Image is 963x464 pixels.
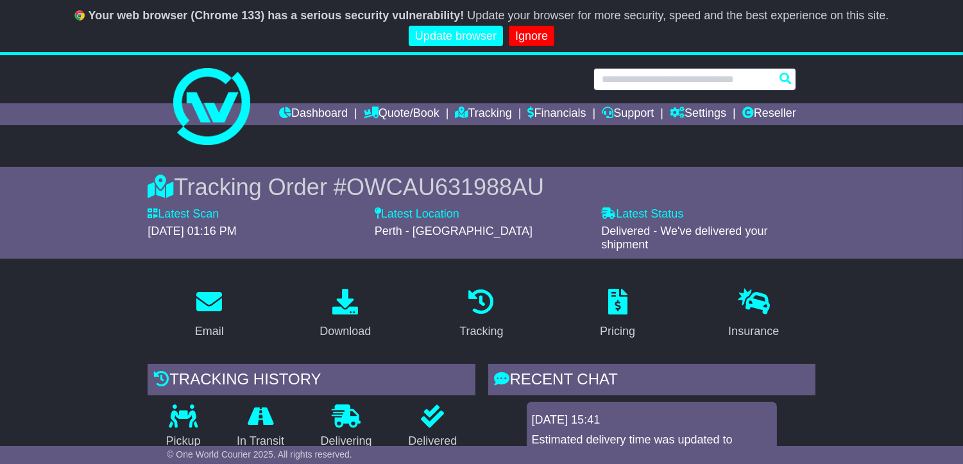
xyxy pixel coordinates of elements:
[148,173,815,201] div: Tracking Order #
[528,103,586,125] a: Financials
[602,103,654,125] a: Support
[375,225,533,237] span: Perth - [GEOGRAPHIC_DATA]
[455,103,511,125] a: Tracking
[302,434,390,449] p: Delivering
[451,284,511,345] a: Tracking
[346,174,544,200] span: OWCAU631988AU
[742,103,796,125] a: Reseller
[195,323,224,340] div: Email
[670,103,726,125] a: Settings
[279,103,348,125] a: Dashboard
[592,284,643,345] a: Pricing
[148,207,219,221] label: Latest Scan
[409,26,503,47] a: Update browser
[600,323,635,340] div: Pricing
[148,225,237,237] span: [DATE] 01:16 PM
[601,225,767,252] span: Delivered - We've delivered your shipment
[89,9,464,22] b: Your web browser (Chrome 133) has a serious security vulnerability!
[320,323,371,340] div: Download
[488,364,815,399] div: RECENT CHAT
[532,413,772,427] div: [DATE] 15:41
[375,207,459,221] label: Latest Location
[467,9,889,22] span: Update your browser for more security, speed and the best experience on this site.
[167,449,352,460] span: © One World Courier 2025. All rights reserved.
[364,103,439,125] a: Quote/Book
[219,434,303,449] p: In Transit
[509,26,554,47] a: Ignore
[390,434,475,449] p: Delivered
[459,323,503,340] div: Tracking
[720,284,787,345] a: Insurance
[148,364,475,399] div: Tracking history
[148,434,219,449] p: Pickup
[187,284,232,345] a: Email
[601,207,683,221] label: Latest Status
[311,284,379,345] a: Download
[728,323,779,340] div: Insurance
